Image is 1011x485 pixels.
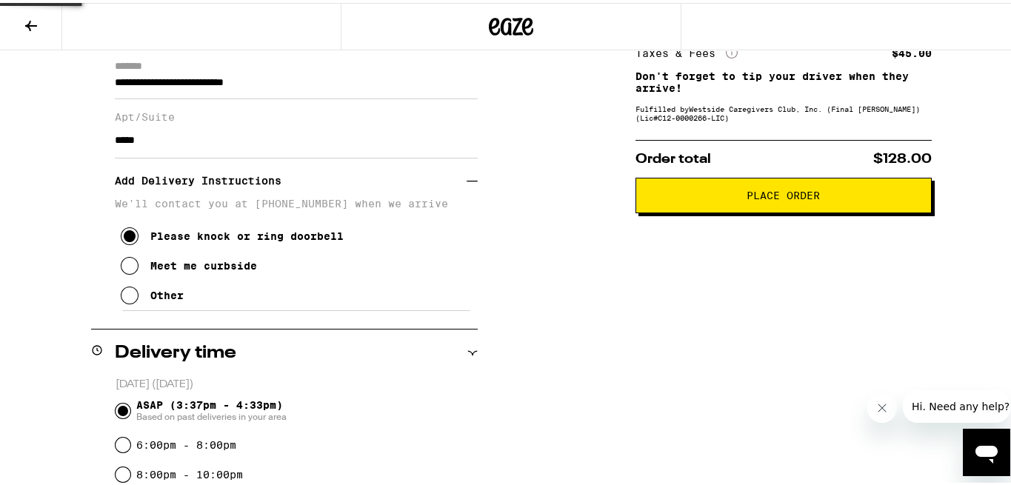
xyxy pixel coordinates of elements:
button: Meet me curbside [121,248,257,278]
span: Based on past deliveries in your area [136,408,287,420]
label: 8:00pm - 10:00pm [136,466,243,478]
iframe: Button to launch messaging window [963,426,1010,473]
div: Fulfilled by Westside Caregivers Club, Inc. (Final [PERSON_NAME]) (Lic# C12-0000266-LIC ) [635,101,932,119]
div: Please knock or ring doorbell [150,227,344,239]
iframe: Close message [867,390,897,420]
span: Place Order [747,187,820,198]
span: Order total [635,150,711,163]
h2: Delivery time [115,341,236,359]
span: ASAP (3:37pm - 4:33pm) [136,396,287,420]
h3: Add Delivery Instructions [115,161,467,195]
p: Don't forget to tip your driver when they arrive! [635,67,932,91]
span: $128.00 [873,150,932,163]
div: Meet me curbside [150,257,257,269]
button: Other [121,278,184,307]
iframe: Message from company [903,387,1010,420]
div: $45.00 [892,45,932,56]
button: Please knock or ring doorbell [121,218,344,248]
div: Other [150,287,184,298]
label: Apt/Suite [115,108,478,120]
div: Taxes & Fees [635,44,738,57]
button: Place Order [635,175,932,210]
label: 6:00pm - 8:00pm [136,436,236,448]
p: We'll contact you at [PHONE_NUMBER] when we arrive [115,195,478,207]
p: [DATE] ([DATE]) [116,375,478,389]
